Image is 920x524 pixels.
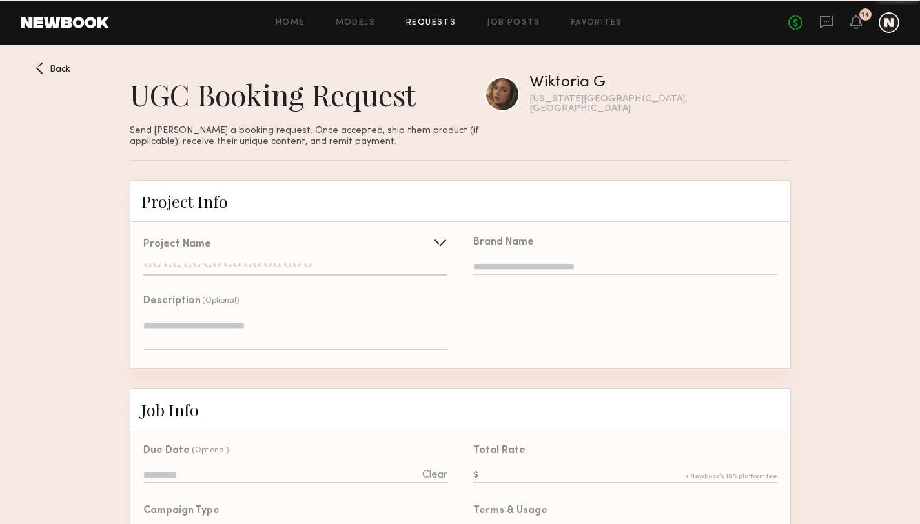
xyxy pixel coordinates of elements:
[487,19,540,27] a: Job Posts
[202,296,240,305] div: (Optional)
[141,190,228,212] span: Project Info
[529,75,790,91] div: Wiktoria G
[422,470,447,481] div: Clear
[192,446,229,455] div: (Optional)
[861,12,870,19] div: 14
[143,446,190,456] div: Due Date
[406,19,456,27] a: Requests
[336,19,375,27] a: Models
[276,19,305,27] a: Home
[130,125,486,147] span: Send [PERSON_NAME] a booking request. Once accepted, ship them product (if applicable), receive t...
[473,506,547,516] div: Terms & Usage
[143,239,211,250] div: Project Name
[485,77,520,112] img: Wiktoria G Picture
[571,19,622,27] a: Favorites
[473,237,534,248] div: Brand Name
[50,65,70,74] span: Back
[473,446,526,456] div: Total Rate
[130,75,486,114] h1: UGC Booking Request
[529,94,790,114] div: [US_STATE][GEOGRAPHIC_DATA], [GEOGRAPHIC_DATA]
[143,506,220,516] div: Campaign Type
[143,296,201,307] div: Description
[141,399,199,420] span: Job Info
